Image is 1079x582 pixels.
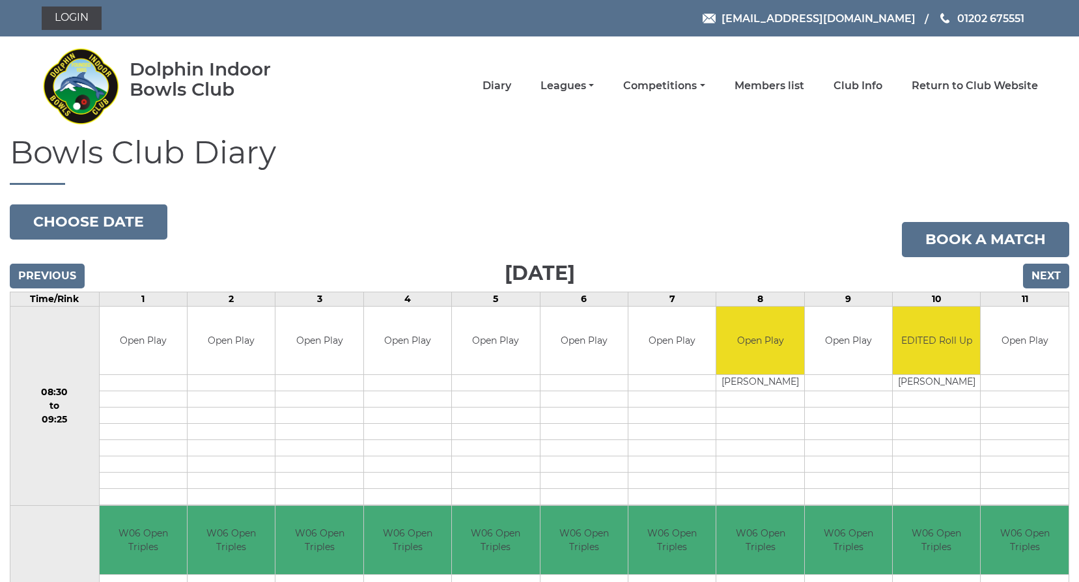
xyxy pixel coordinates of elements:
[1023,264,1069,288] input: Next
[703,10,916,27] a: Email [EMAIL_ADDRESS][DOMAIN_NAME]
[805,307,892,375] td: Open Play
[716,506,804,574] td: W06 Open Triples
[99,292,187,306] td: 1
[981,292,1069,306] td: 11
[957,12,1024,24] span: 01202 675551
[275,292,363,306] td: 3
[42,7,102,30] a: Login
[363,292,451,306] td: 4
[722,12,916,24] span: [EMAIL_ADDRESS][DOMAIN_NAME]
[10,264,85,288] input: Previous
[10,204,167,240] button: Choose date
[188,292,275,306] td: 2
[540,506,628,574] td: W06 Open Triples
[188,307,275,375] td: Open Play
[893,292,981,306] td: 10
[981,307,1069,375] td: Open Play
[716,307,804,375] td: Open Play
[275,307,363,375] td: Open Play
[628,506,716,574] td: W06 Open Triples
[130,59,313,100] div: Dolphin Indoor Bowls Club
[452,307,539,375] td: Open Play
[364,506,451,574] td: W06 Open Triples
[804,292,892,306] td: 9
[628,307,716,375] td: Open Play
[10,135,1069,185] h1: Bowls Club Diary
[188,506,275,574] td: W06 Open Triples
[452,292,540,306] td: 5
[275,506,363,574] td: W06 Open Triples
[540,307,628,375] td: Open Play
[834,79,882,93] a: Club Info
[940,13,949,23] img: Phone us
[100,307,187,375] td: Open Play
[452,506,539,574] td: W06 Open Triples
[912,79,1038,93] a: Return to Club Website
[716,292,804,306] td: 8
[981,506,1069,574] td: W06 Open Triples
[100,506,187,574] td: W06 Open Triples
[893,307,980,375] td: EDITED Roll Up
[805,506,892,574] td: W06 Open Triples
[902,222,1069,257] a: Book a match
[364,307,451,375] td: Open Play
[938,10,1024,27] a: Phone us 01202 675551
[628,292,716,306] td: 7
[10,292,100,306] td: Time/Rink
[10,306,100,506] td: 08:30 to 09:25
[735,79,804,93] a: Members list
[893,506,980,574] td: W06 Open Triples
[540,79,594,93] a: Leagues
[623,79,705,93] a: Competitions
[893,375,980,391] td: [PERSON_NAME]
[483,79,511,93] a: Diary
[42,40,120,132] img: Dolphin Indoor Bowls Club
[716,375,804,391] td: [PERSON_NAME]
[540,292,628,306] td: 6
[703,14,716,23] img: Email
